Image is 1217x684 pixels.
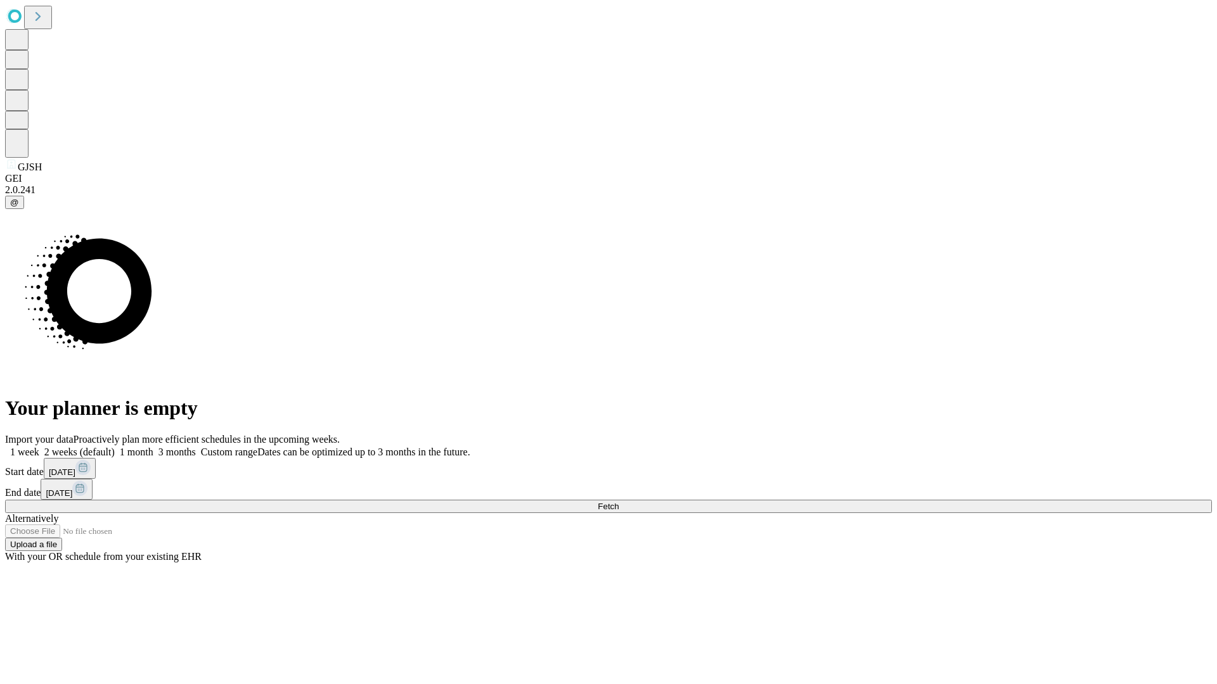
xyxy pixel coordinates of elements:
span: @ [10,198,19,207]
span: Alternatively [5,513,58,524]
button: [DATE] [41,479,93,500]
span: GJSH [18,161,42,172]
span: [DATE] [49,467,75,477]
span: Import your data [5,434,74,445]
div: End date [5,479,1212,500]
button: [DATE] [44,458,96,479]
span: Dates can be optimized up to 3 months in the future. [257,446,470,457]
span: Proactively plan more efficient schedules in the upcoming weeks. [74,434,340,445]
div: Start date [5,458,1212,479]
button: Upload a file [5,538,62,551]
span: 3 months [158,446,196,457]
span: 1 month [120,446,153,457]
span: [DATE] [46,488,72,498]
button: @ [5,196,24,209]
div: 2.0.241 [5,184,1212,196]
span: 1 week [10,446,39,457]
span: Custom range [201,446,257,457]
span: Fetch [598,502,619,511]
h1: Your planner is empty [5,396,1212,420]
button: Fetch [5,500,1212,513]
span: With your OR schedule from your existing EHR [5,551,202,562]
div: GEI [5,173,1212,184]
span: 2 weeks (default) [44,446,115,457]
